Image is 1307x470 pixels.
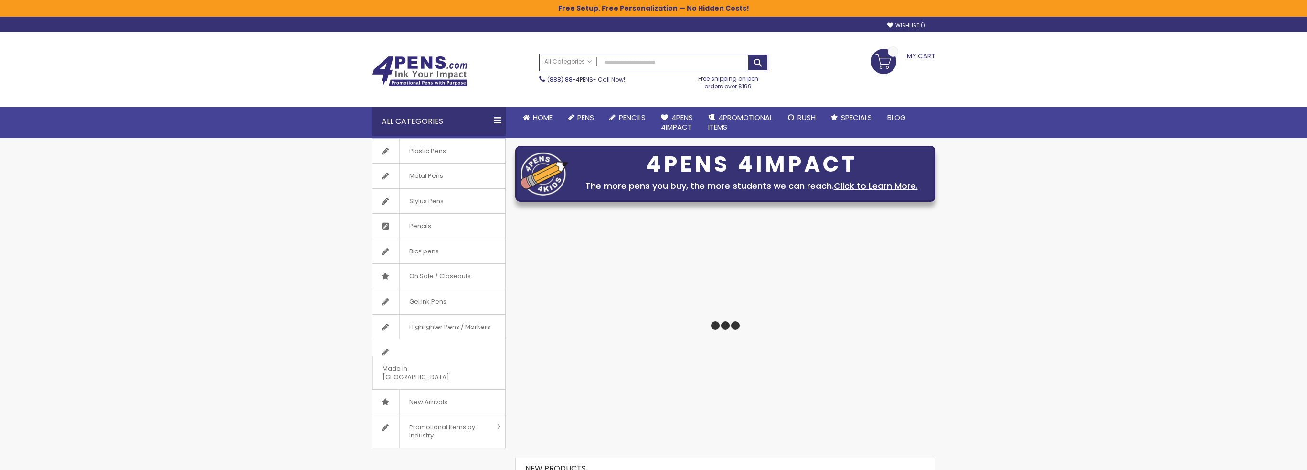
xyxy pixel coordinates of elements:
[372,107,506,136] div: All Categories
[372,390,505,415] a: New Arrivals
[834,180,918,192] a: Click to Learn More.
[399,214,441,239] span: Pencils
[399,164,453,188] span: Metal Pens
[540,54,597,70] a: All Categories
[573,179,930,193] div: The more pens you buy, the more students we can reach.
[372,139,505,164] a: Plastic Pens
[515,107,560,128] a: Home
[841,112,872,122] span: Specials
[797,112,816,122] span: Rush
[399,264,480,289] span: On Sale / Closeouts
[372,356,481,389] span: Made in [GEOGRAPHIC_DATA]
[372,315,505,339] a: Highlighter Pens / Markers
[372,189,505,214] a: Stylus Pens
[544,58,592,66] span: All Categories
[602,107,653,128] a: Pencils
[372,264,505,289] a: On Sale / Closeouts
[372,56,468,87] img: 4Pens Custom Pens and Promotional Products
[533,112,553,122] span: Home
[399,239,448,264] span: Bic® pens
[661,112,693,132] span: 4Pens 4impact
[880,107,914,128] a: Blog
[372,164,505,188] a: Metal Pens
[547,76,593,84] a: (888) 88-4PENS
[619,112,646,122] span: Pencils
[372,239,505,264] a: Bic® pens
[688,71,768,90] div: Free shipping on pen orders over $199
[708,112,773,132] span: 4PROMOTIONAL ITEMS
[399,415,494,448] span: Promotional Items by Industry
[780,107,823,128] a: Rush
[823,107,880,128] a: Specials
[521,152,568,196] img: four_pen_logo.png
[573,154,930,175] div: 4PENS 4IMPACT
[372,339,505,389] a: Made in [GEOGRAPHIC_DATA]
[399,315,500,339] span: Highlighter Pens / Markers
[372,214,505,239] a: Pencils
[701,107,780,138] a: 4PROMOTIONALITEMS
[399,189,453,214] span: Stylus Pens
[399,289,456,314] span: Gel Ink Pens
[372,415,505,448] a: Promotional Items by Industry
[653,107,701,138] a: 4Pens4impact
[887,22,925,29] a: Wishlist
[577,112,594,122] span: Pens
[547,76,625,84] span: - Call Now!
[887,112,906,122] span: Blog
[399,390,457,415] span: New Arrivals
[399,139,456,164] span: Plastic Pens
[372,289,505,314] a: Gel Ink Pens
[560,107,602,128] a: Pens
